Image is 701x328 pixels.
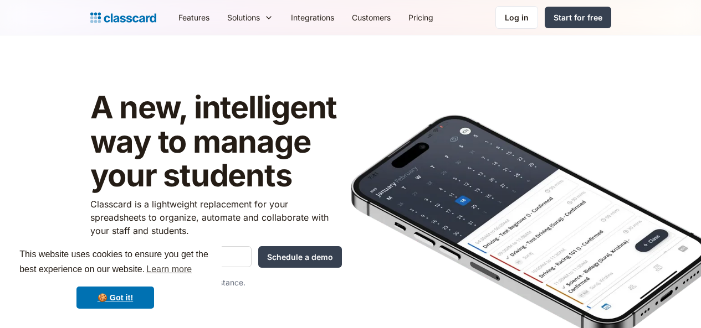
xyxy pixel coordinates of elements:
[343,5,400,30] a: Customers
[19,248,211,278] span: This website uses cookies to ensure you get the best experience on our website.
[495,6,538,29] a: Log in
[554,12,602,23] div: Start for free
[90,197,342,237] p: Classcard is a lightweight replacement for your spreadsheets to organize, automate and collaborat...
[9,237,222,319] div: cookieconsent
[170,5,218,30] a: Features
[218,5,282,30] div: Solutions
[227,12,260,23] div: Solutions
[258,246,342,268] input: Schedule a demo
[545,7,611,28] a: Start for free
[505,12,529,23] div: Log in
[282,5,343,30] a: Integrations
[90,91,342,193] h1: A new, intelligent way to manage your students
[90,10,156,25] a: Logo
[145,261,193,278] a: learn more about cookies
[400,5,442,30] a: Pricing
[76,287,154,309] a: dismiss cookie message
